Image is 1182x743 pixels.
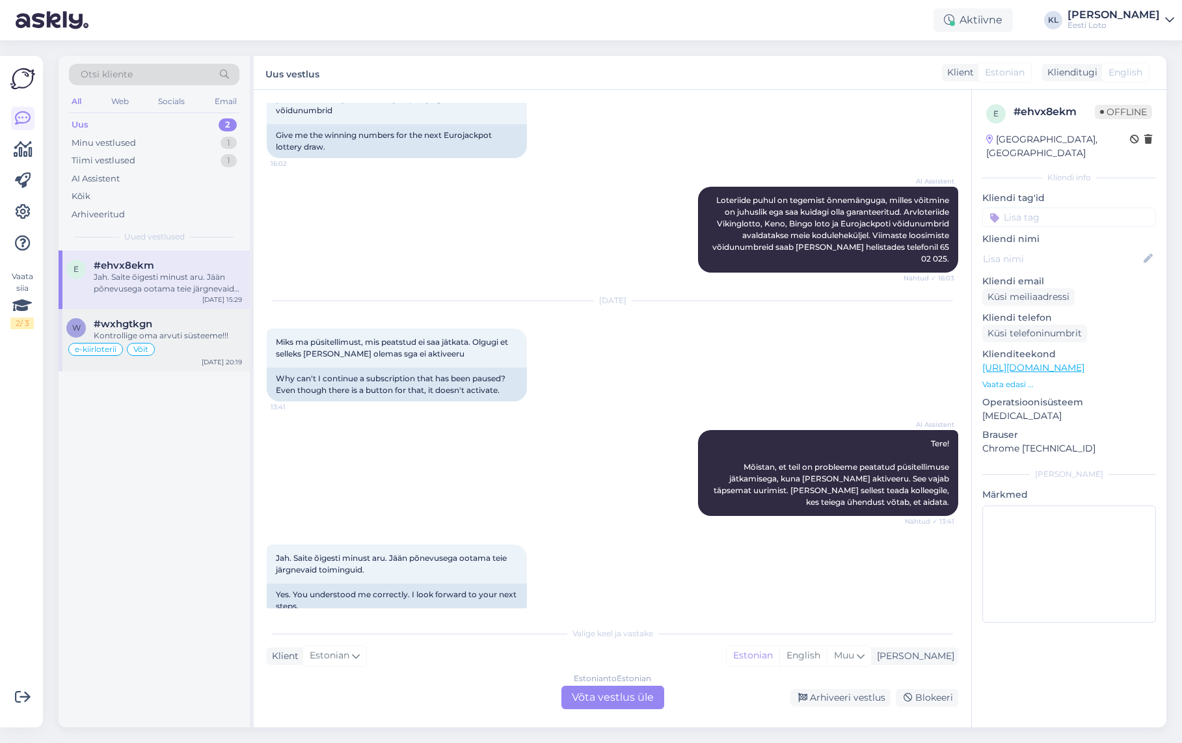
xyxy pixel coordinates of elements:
input: Lisa nimi [983,252,1141,266]
p: Kliendi telefon [982,311,1156,325]
div: English [779,646,827,666]
label: Uus vestlus [265,64,319,81]
div: Aktiivne [934,8,1013,32]
div: Yes. You understood me correctly. I look forward to your next steps. [267,584,527,617]
span: Estonian [985,66,1025,79]
div: AI Assistent [72,172,120,185]
p: Operatsioonisüsteem [982,396,1156,409]
p: Vaata edasi ... [982,379,1156,390]
div: [GEOGRAPHIC_DATA], [GEOGRAPHIC_DATA] [986,133,1130,160]
div: 1 [221,137,237,150]
div: Küsi telefoninumbrit [982,325,1087,342]
div: # ehvx8ekm [1014,104,1095,120]
p: Kliendi email [982,275,1156,288]
div: Klienditugi [1042,66,1097,79]
div: Arhiveeritud [72,208,125,221]
a: [URL][DOMAIN_NAME] [982,362,1084,373]
div: Estonian to Estonian [574,673,651,684]
div: Küsi meiliaadressi [982,288,1075,306]
p: [MEDICAL_DATA] [982,409,1156,423]
span: AI Assistent [906,420,954,429]
div: Kontrollige oma arvuti süsteeme!!! [94,330,242,342]
div: Give me the winning numbers for the next Eurojackpot lottery draw. [267,124,527,158]
div: Võta vestlus üle [561,686,664,709]
div: Vaata siia [10,271,34,329]
div: 2 / 3 [10,317,34,329]
div: Klient [942,66,974,79]
img: Askly Logo [10,66,35,91]
span: Loteriide puhul on tegemist õnnemänguga, milles võitmine on juhuslik ega saa kuidagi olla garante... [712,195,951,263]
div: All [69,93,84,110]
div: [PERSON_NAME] [1068,10,1160,20]
div: [DATE] 15:29 [202,295,242,304]
div: Tiimi vestlused [72,154,135,167]
div: Kliendi info [982,172,1156,183]
p: Klienditeekond [982,347,1156,361]
span: e [993,109,999,118]
div: Socials [155,93,187,110]
div: Jah. Saite õigesti minust aru. Jään põnevusega ootama teie järgnevaid toiminguid. [94,271,242,295]
div: 2 [219,118,237,131]
p: Kliendi nimi [982,232,1156,246]
span: Nähtud ✓ 13:41 [905,517,954,526]
p: Kliendi tag'id [982,191,1156,205]
div: Estonian [727,646,779,666]
span: e [74,264,79,274]
span: Muu [834,649,854,661]
div: [PERSON_NAME] [982,468,1156,480]
div: Minu vestlused [72,137,136,150]
div: Web [109,93,131,110]
div: Valige keel ja vastake [267,628,958,640]
div: [PERSON_NAME] [872,649,954,663]
span: Jah. Saite õigesti minust aru. Jään põnevusega ootama teie järgnevaid toiminguid. [276,553,509,574]
div: Eesti Loto [1068,20,1160,31]
span: English [1108,66,1142,79]
span: Uued vestlused [124,231,185,243]
div: Kõik [72,190,90,203]
p: Chrome [TECHNICAL_ID] [982,442,1156,455]
span: 13:41 [271,402,319,412]
span: w [72,323,81,332]
div: [DATE] [267,295,958,306]
span: 16:02 [271,159,319,169]
span: AI Assistent [906,176,954,186]
span: #ehvx8ekm [94,260,154,271]
span: Estonian [310,649,349,663]
div: KL [1044,11,1062,29]
a: [PERSON_NAME]Eesti Loto [1068,10,1174,31]
p: Brauser [982,428,1156,442]
span: Offline [1095,105,1152,119]
div: [DATE] 20:19 [202,357,242,367]
span: Miks ma püsitellimust, mis peatstud ei saa jätkata. Olgugi et selleks [PERSON_NAME] olemas sga ei... [276,337,510,358]
input: Lisa tag [982,208,1156,227]
div: Uus [72,118,88,131]
div: Why can't I continue a subscription that has been paused? Even though there is a button for that,... [267,368,527,401]
span: Võit [133,345,148,353]
span: Otsi kliente [81,68,133,81]
span: e-kiirloterii [75,345,116,353]
div: Blokeeri [896,689,958,707]
span: Nähtud ✓ 16:03 [904,273,954,283]
span: #wxhgtkgn [94,318,152,330]
div: 1 [221,154,237,167]
div: Email [212,93,239,110]
div: Klient [267,649,299,663]
p: Märkmed [982,488,1156,502]
div: Arhiveeri vestlus [790,689,891,707]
